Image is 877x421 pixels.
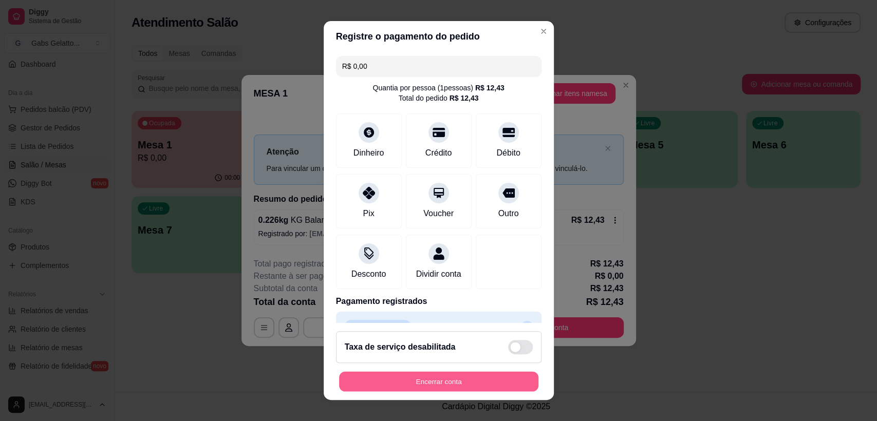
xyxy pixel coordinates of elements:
p: R$ 12,43 [483,321,517,333]
header: Registre o pagamento do pedido [324,21,554,52]
h2: Taxa de serviço desabilitada [345,341,456,353]
div: Desconto [351,268,386,280]
div: Pix [363,207,374,220]
div: Dividir conta [416,268,461,280]
div: Crédito [425,147,452,159]
div: R$ 12,43 [450,93,479,103]
div: Voucher [423,207,454,220]
div: Quantia por pessoa ( 1 pessoas) [372,83,504,93]
div: Total do pedido [399,93,479,103]
p: Cartão de crédito [344,320,412,334]
div: Débito [496,147,520,159]
button: Encerrar conta [339,372,538,392]
div: Dinheiro [353,147,384,159]
input: Ex.: hambúrguer de cordeiro [342,56,535,76]
p: Pagamento registrados [336,295,542,308]
div: R$ 12,43 [475,83,505,93]
button: Close [535,23,552,40]
div: Outro [498,207,518,220]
